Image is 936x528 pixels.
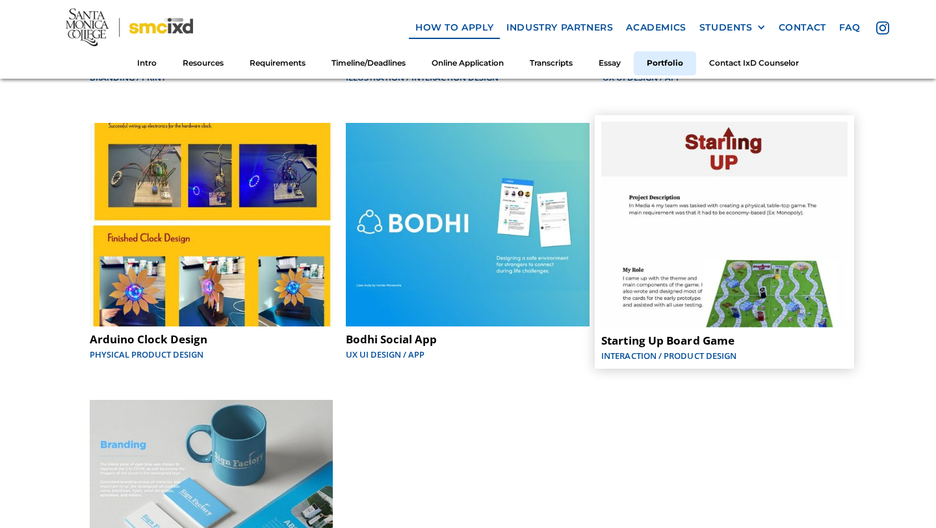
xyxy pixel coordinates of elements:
[833,15,867,39] a: faq
[634,51,696,75] a: Portfolio
[619,15,692,39] a: Academics
[595,115,854,369] a: Starting Up Board GameInteraction / Product Design
[602,349,848,362] div: Interaction / Product Design
[318,51,419,75] a: Timeline/Deadlines
[339,116,596,367] a: Bodhi Social AppUX UI Design / App
[346,333,590,346] div: Bodhi Social App
[876,21,889,34] img: icon - instagram
[124,51,170,75] a: Intro
[419,51,517,75] a: Online Application
[346,348,590,361] div: UX UI Design / App
[90,348,333,361] div: Physical Product Design
[90,333,333,346] div: Arduino Clock Design
[699,21,766,33] div: STUDENTS
[517,51,586,75] a: Transcripts
[237,51,318,75] a: Requirements
[772,15,833,39] a: contact
[500,15,619,39] a: industry partners
[699,21,753,33] div: STUDENTS
[696,51,812,75] a: Contact IxD Counselor
[66,8,194,46] img: Santa Monica College - SMC IxD logo
[602,334,848,347] div: Starting Up Board Game
[83,116,340,367] a: Arduino Clock DesignPhysical Product Design
[170,51,237,75] a: Resources
[409,15,500,39] a: how to apply
[586,51,634,75] a: Essay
